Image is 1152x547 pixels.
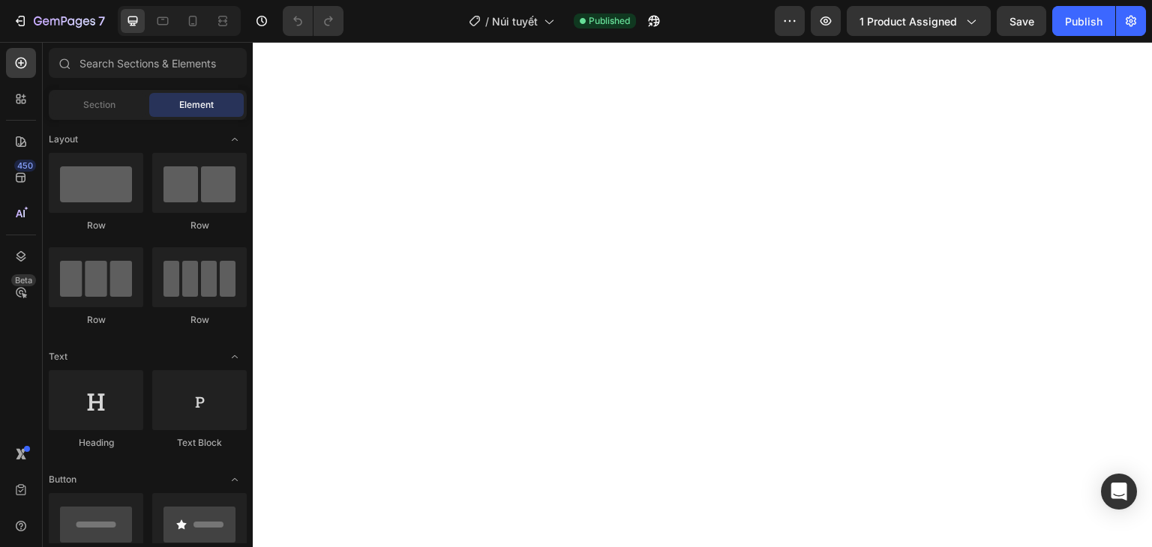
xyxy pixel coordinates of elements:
[49,436,143,450] div: Heading
[152,313,247,327] div: Row
[152,219,247,232] div: Row
[1052,6,1115,36] button: Publish
[589,14,630,28] span: Published
[49,219,143,232] div: Row
[1009,15,1034,28] span: Save
[179,98,214,112] span: Element
[253,42,1152,547] iframe: Design area
[152,436,247,450] div: Text Block
[283,6,343,36] div: Undo/Redo
[11,274,36,286] div: Beta
[997,6,1046,36] button: Save
[859,13,957,29] span: 1 product assigned
[223,127,247,151] span: Toggle open
[492,13,538,29] span: Núi tuyết
[6,6,112,36] button: 7
[49,48,247,78] input: Search Sections & Elements
[223,345,247,369] span: Toggle open
[49,350,67,363] span: Text
[847,6,991,36] button: 1 product assigned
[223,468,247,492] span: Toggle open
[49,133,78,146] span: Layout
[485,13,489,29] span: /
[83,98,115,112] span: Section
[98,12,105,30] p: 7
[14,160,36,172] div: 450
[1065,13,1102,29] div: Publish
[1101,474,1137,510] div: Open Intercom Messenger
[49,473,76,486] span: Button
[49,313,143,327] div: Row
